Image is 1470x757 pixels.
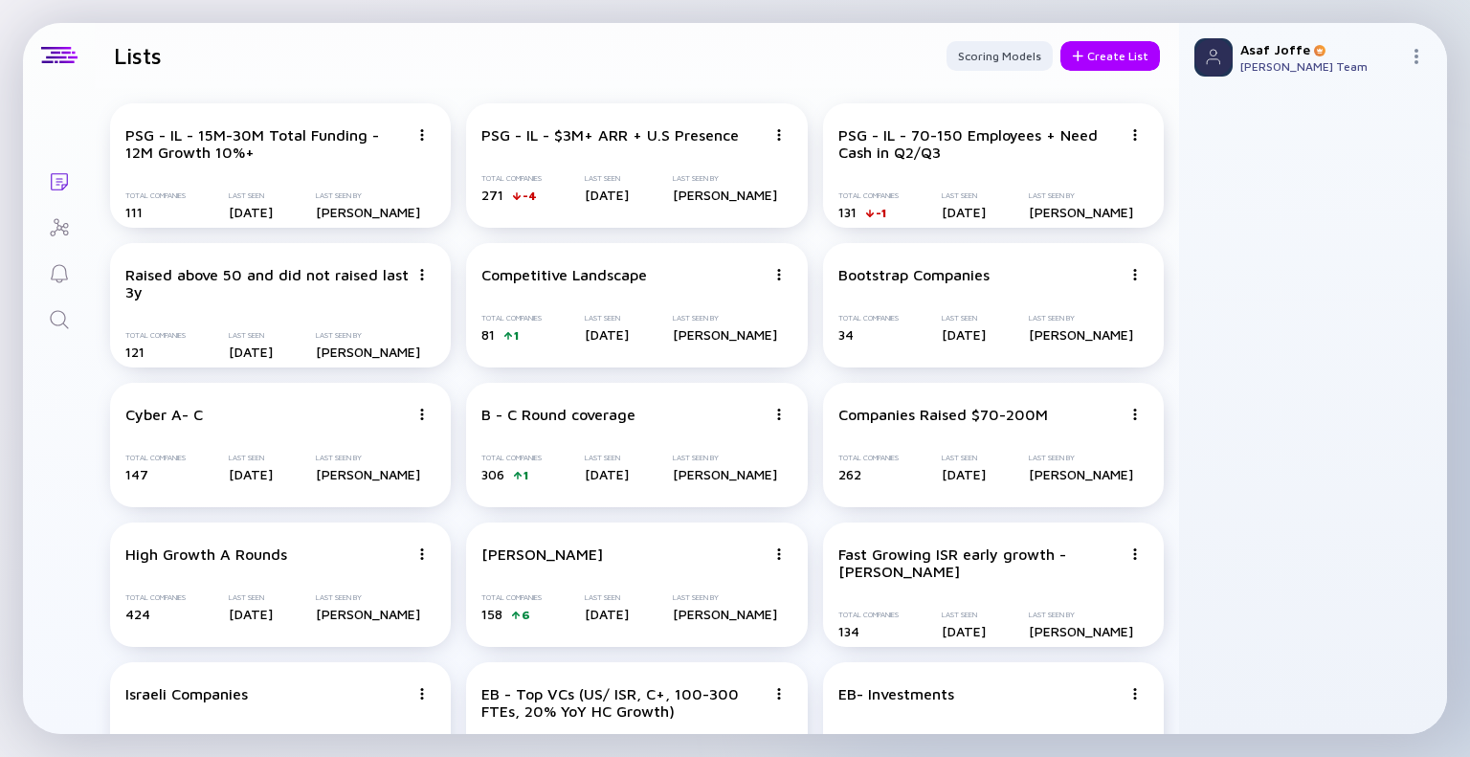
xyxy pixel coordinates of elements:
[229,331,273,340] div: Last Seen
[673,326,777,343] div: [PERSON_NAME]
[23,295,95,341] a: Search
[125,685,248,702] div: Israeli Companies
[838,126,1122,161] div: PSG - IL - 70-150 Employees + Need Cash in Q2/Q3
[416,269,428,280] img: Menu
[1029,733,1133,742] div: Last Seen By
[942,191,986,200] div: Last Seen
[673,606,777,622] div: [PERSON_NAME]
[942,204,986,220] div: [DATE]
[585,314,629,323] div: Last Seen
[838,545,1122,580] div: Fast Growing ISR early growth - [PERSON_NAME]
[316,466,420,482] div: [PERSON_NAME]
[838,466,861,482] span: 262
[838,326,854,343] span: 34
[481,454,542,462] div: Total Companies
[416,409,428,420] img: Menu
[673,314,777,323] div: Last Seen By
[876,206,886,220] div: -1
[481,406,635,423] div: B - C Round coverage
[1129,269,1141,280] img: Menu
[1129,129,1141,141] img: Menu
[229,204,273,220] div: [DATE]
[942,454,986,462] div: Last Seen
[773,548,785,560] img: Menu
[838,314,899,323] div: Total Companies
[585,466,629,482] div: [DATE]
[481,466,504,482] span: 306
[125,545,287,563] div: High Growth A Rounds
[316,331,420,340] div: Last Seen By
[125,606,150,622] span: 424
[316,344,420,360] div: [PERSON_NAME]
[481,606,502,622] span: 158
[942,623,986,639] div: [DATE]
[481,126,739,144] div: PSG - IL - $3M+ ARR + U.S Presence
[316,204,420,220] div: [PERSON_NAME]
[585,174,629,183] div: Last Seen
[673,174,777,183] div: Last Seen By
[673,454,777,462] div: Last Seen By
[125,454,186,462] div: Total Companies
[673,187,777,203] div: [PERSON_NAME]
[585,187,629,203] div: [DATE]
[481,545,603,563] div: [PERSON_NAME]
[773,129,785,141] img: Menu
[585,326,629,343] div: [DATE]
[416,548,428,560] img: Menu
[416,688,428,700] img: Menu
[773,409,785,420] img: Menu
[1029,466,1133,482] div: [PERSON_NAME]
[1029,454,1133,462] div: Last Seen By
[481,593,542,602] div: Total Companies
[673,593,777,602] div: Last Seen By
[1029,314,1133,323] div: Last Seen By
[229,733,273,742] div: Last Seen
[838,191,899,200] div: Total Companies
[229,606,273,622] div: [DATE]
[125,466,148,482] span: 147
[1029,204,1133,220] div: [PERSON_NAME]
[1029,611,1133,619] div: Last Seen By
[316,733,420,742] div: Last Seen By
[316,454,420,462] div: Last Seen By
[942,611,986,619] div: Last Seen
[514,328,519,343] div: 1
[585,606,629,622] div: [DATE]
[481,174,542,183] div: Total Companies
[523,468,528,482] div: 1
[229,344,273,360] div: [DATE]
[416,129,428,141] img: Menu
[125,344,145,360] span: 121
[838,406,1048,423] div: Companies Raised $70-200M
[1060,41,1160,71] button: Create List
[773,269,785,280] img: Menu
[125,331,186,340] div: Total Companies
[947,41,1053,71] button: Scoring Models
[942,466,986,482] div: [DATE]
[316,593,420,602] div: Last Seen By
[23,157,95,203] a: Lists
[229,593,273,602] div: Last Seen
[1129,409,1141,420] img: Menu
[523,189,537,203] div: -4
[838,266,990,283] div: Bootstrap Companies
[1029,326,1133,343] div: [PERSON_NAME]
[316,191,420,200] div: Last Seen By
[1240,59,1401,74] div: [PERSON_NAME] Team
[125,733,186,742] div: Total Companies
[1029,623,1133,639] div: [PERSON_NAME]
[942,733,986,742] div: Last Seen
[229,191,273,200] div: Last Seen
[481,326,495,343] span: 81
[481,266,647,283] div: Competitive Landscape
[585,593,629,602] div: Last Seen
[522,608,530,622] div: 6
[316,606,420,622] div: [PERSON_NAME]
[1409,49,1424,64] img: Menu
[125,406,203,423] div: Cyber A- C
[1029,191,1133,200] div: Last Seen By
[125,593,186,602] div: Total Companies
[1129,688,1141,700] img: Menu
